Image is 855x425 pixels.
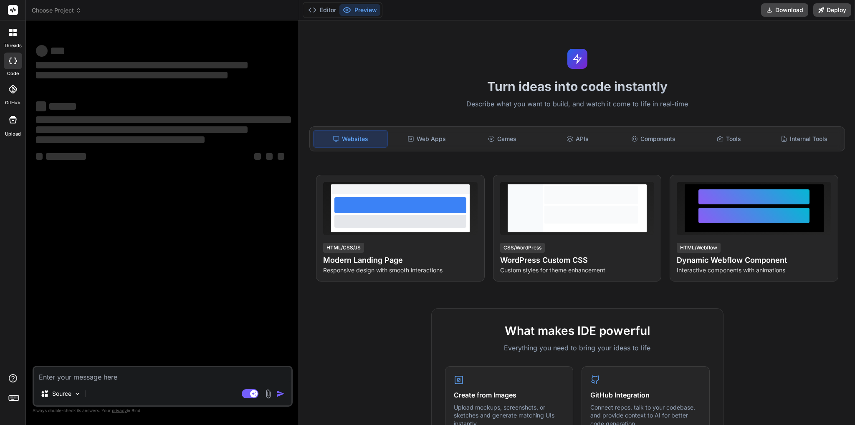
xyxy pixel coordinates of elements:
[36,45,48,57] span: ‌
[390,130,463,148] div: Web Apps
[445,343,710,353] p: Everything you need to bring your ideas to life
[52,390,71,398] p: Source
[500,254,655,266] h4: WordPress Custom CSS
[304,99,850,110] p: Describe what you want to build, and watch it come to life in real-time
[445,322,710,339] h2: What makes IDE powerful
[677,254,831,266] h4: Dynamic Webflow Component
[323,243,364,253] div: HTML/CSS/JS
[465,130,539,148] div: Games
[278,153,284,160] span: ‌
[5,99,20,106] label: GitHub
[36,116,291,123] span: ‌
[74,390,81,397] img: Pick Models
[677,243,721,253] div: HTML/Webflow
[7,70,19,77] label: code
[36,101,46,111] span: ‌
[590,390,701,400] h4: GitHub Integration
[692,130,766,148] div: Tools
[767,130,841,148] div: Internal Tools
[33,407,293,415] p: Always double-check its answers. Your in Bind
[46,153,86,160] span: ‌
[313,130,388,148] div: Websites
[813,3,851,17] button: Deploy
[323,254,478,266] h4: Modern Landing Page
[500,243,545,253] div: CSS/WordPress
[339,4,380,16] button: Preview
[5,131,21,138] label: Upload
[454,390,564,400] h4: Create from Images
[32,6,81,15] span: Choose Project
[36,126,248,133] span: ‌
[541,130,615,148] div: APIs
[254,153,261,160] span: ‌
[500,266,655,274] p: Custom styles for theme enhancement
[276,390,285,398] img: icon
[263,389,273,399] img: attachment
[36,72,228,78] span: ‌
[761,3,808,17] button: Download
[266,153,273,160] span: ‌
[51,48,64,54] span: ‌
[616,130,690,148] div: Components
[112,408,127,413] span: privacy
[49,103,76,110] span: ‌
[36,153,43,160] span: ‌
[4,42,22,49] label: threads
[323,266,478,274] p: Responsive design with smooth interactions
[305,4,339,16] button: Editor
[304,79,850,94] h1: Turn ideas into code instantly
[36,62,248,68] span: ‌
[677,266,831,274] p: Interactive components with animations
[36,136,205,143] span: ‌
